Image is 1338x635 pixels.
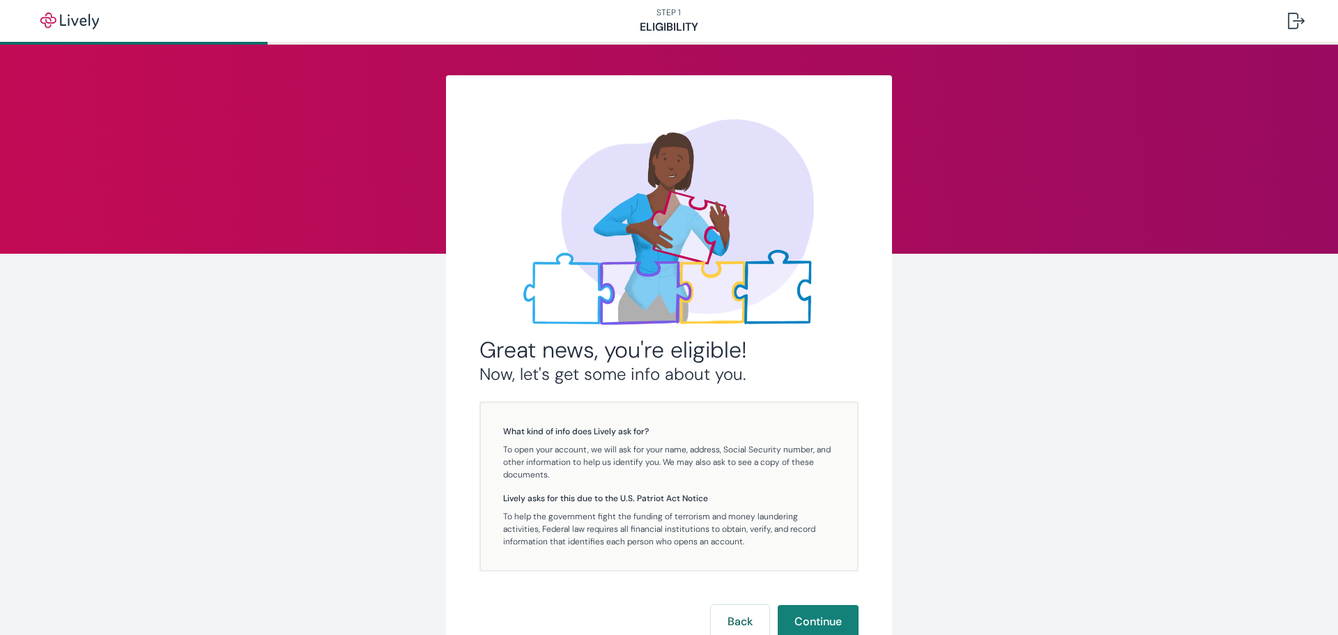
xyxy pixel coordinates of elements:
[479,336,859,364] h2: Great news, you're eligible!
[503,510,835,548] p: To help the government fight the funding of terrorism and money laundering activities, Federal la...
[1277,4,1316,38] button: Log out
[503,492,835,505] h5: Lively asks for this due to the U.S. Patriot Act Notice
[503,425,835,438] h5: What kind of info does Lively ask for?
[479,364,859,385] h3: Now, let's get some info about you.
[31,13,109,29] img: Lively
[503,443,835,481] p: To open your account, we will ask for your name, address, Social Security number, and other infor...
